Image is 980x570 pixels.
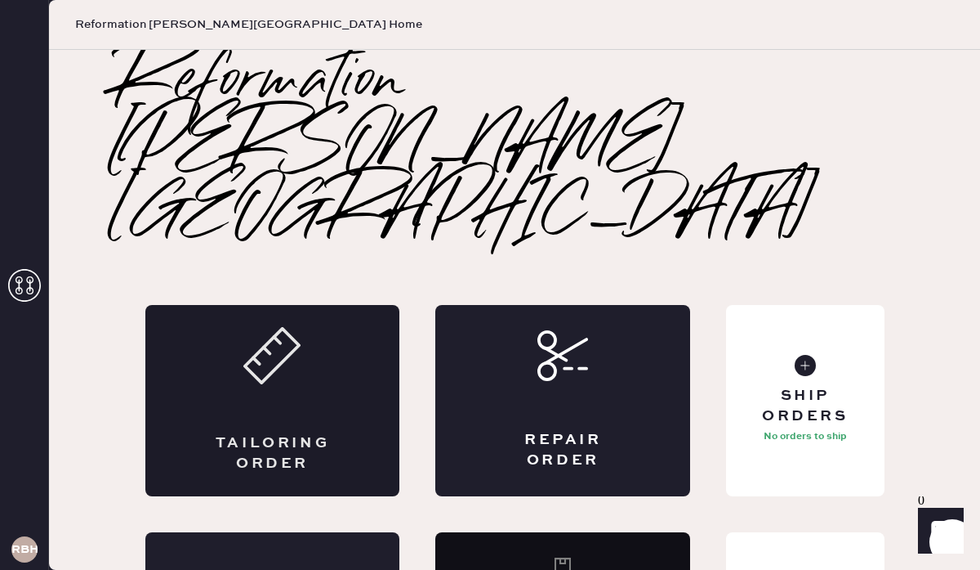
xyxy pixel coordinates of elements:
[75,16,422,33] span: Reformation [PERSON_NAME][GEOGRAPHIC_DATA] Home
[114,50,915,246] h2: Reformation [PERSON_NAME][GEOGRAPHIC_DATA]
[739,386,871,427] div: Ship Orders
[501,430,625,471] div: Repair Order
[11,544,38,555] h3: RBHA
[764,427,847,447] p: No orders to ship
[902,496,973,567] iframe: Front Chat
[211,433,335,474] div: Tailoring Order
